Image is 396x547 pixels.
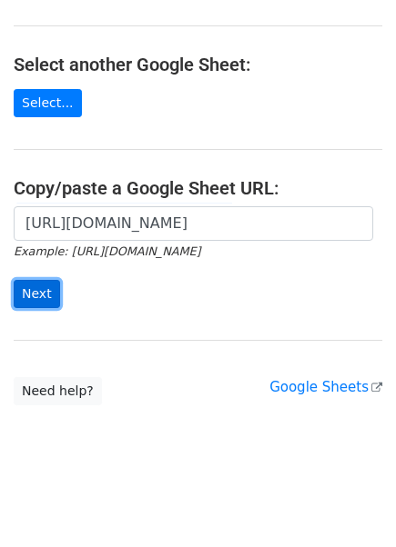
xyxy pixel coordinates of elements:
[14,89,82,117] a: Select...
[14,280,60,308] input: Next
[14,177,382,199] h4: Copy/paste a Google Sheet URL:
[14,377,102,405] a: Need help?
[305,460,396,547] iframe: Chat Widget
[14,54,382,75] h4: Select another Google Sheet:
[14,244,200,258] small: Example: [URL][DOMAIN_NAME]
[269,379,382,395] a: Google Sheets
[14,206,373,241] input: Paste your Google Sheet URL here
